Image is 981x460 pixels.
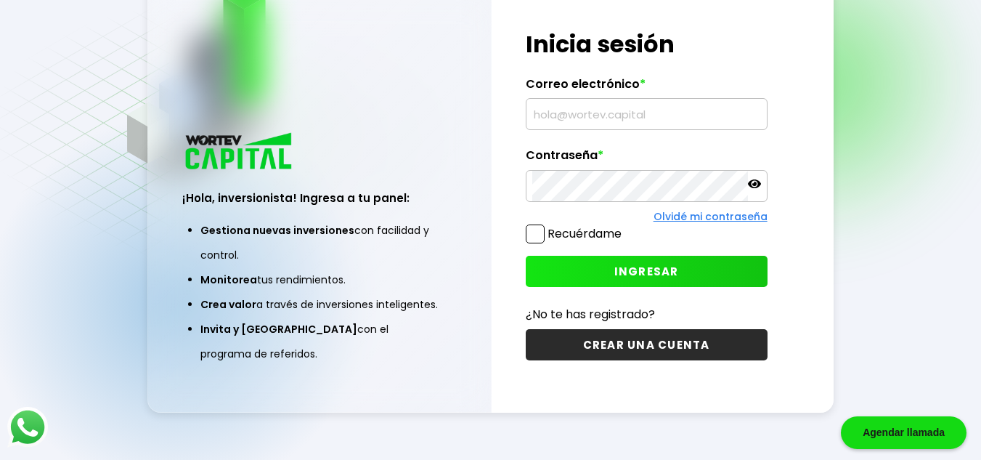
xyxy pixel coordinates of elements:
[182,131,297,174] img: logo_wortev_capital
[614,264,679,279] span: INGRESAR
[532,99,761,129] input: hola@wortev.capital
[200,292,439,317] li: a través de inversiones inteligentes.
[526,305,768,323] p: ¿No te has registrado?
[841,416,966,449] div: Agendar llamada
[7,407,48,448] img: logos_whatsapp-icon.242b2217.svg
[200,317,439,366] li: con el programa de referidos.
[526,27,768,62] h1: Inicia sesión
[526,305,768,360] a: ¿No te has registrado?CREAR UNA CUENTA
[200,223,354,238] span: Gestiona nuevas inversiones
[654,209,768,224] a: Olvidé mi contraseña
[200,297,256,312] span: Crea valor
[526,256,768,287] button: INGRESAR
[182,190,457,206] h3: ¡Hola, inversionista! Ingresa a tu panel:
[548,225,622,242] label: Recuérdame
[526,148,768,170] label: Contraseña
[526,77,768,99] label: Correo electrónico
[200,218,439,267] li: con facilidad y control.
[200,273,257,287] span: Monitorea
[200,267,439,292] li: tus rendimientos.
[200,322,357,336] span: Invita y [GEOGRAPHIC_DATA]
[526,329,768,360] button: CREAR UNA CUENTA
